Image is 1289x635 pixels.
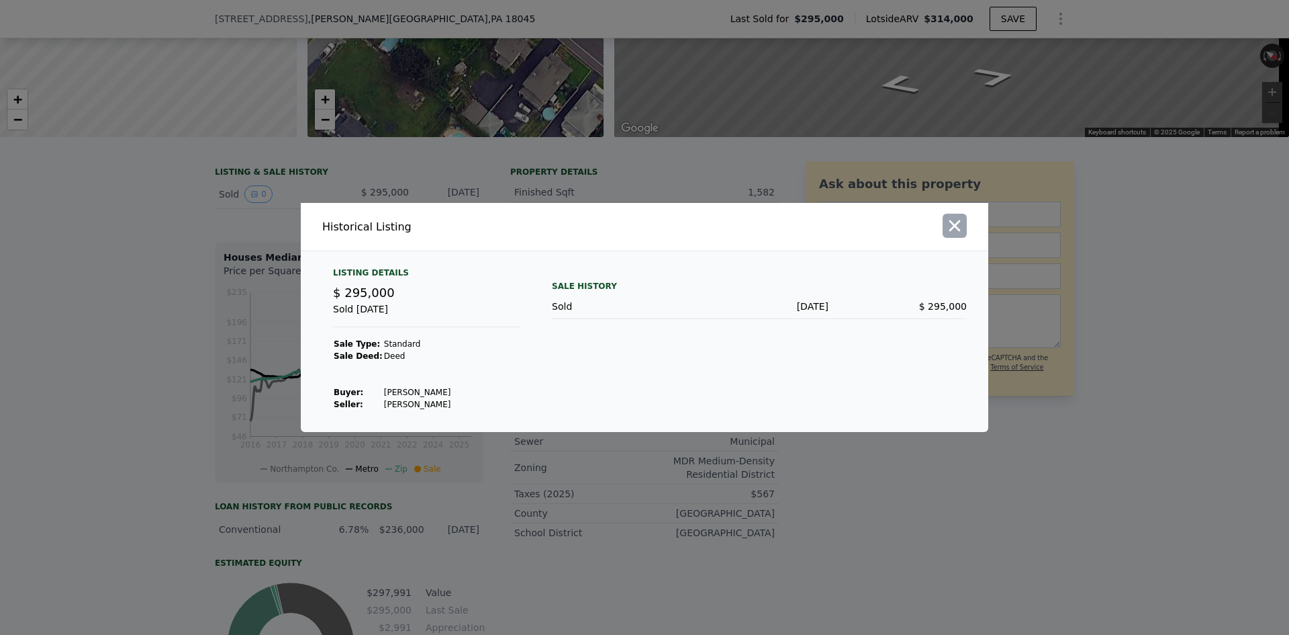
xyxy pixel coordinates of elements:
[333,302,520,327] div: Sold [DATE]
[552,300,690,313] div: Sold
[690,300,828,313] div: [DATE]
[333,267,520,284] div: Listing Details
[919,301,967,312] span: $ 295,000
[334,339,380,349] strong: Sale Type:
[334,351,383,361] strong: Sale Deed:
[383,398,452,411] td: [PERSON_NAME]
[383,350,452,362] td: Deed
[552,278,967,294] div: Sale History
[334,400,363,409] strong: Seller :
[383,338,452,350] td: Standard
[334,388,363,397] strong: Buyer :
[383,386,452,398] td: [PERSON_NAME]
[322,219,639,235] div: Historical Listing
[333,286,395,300] span: $ 295,000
